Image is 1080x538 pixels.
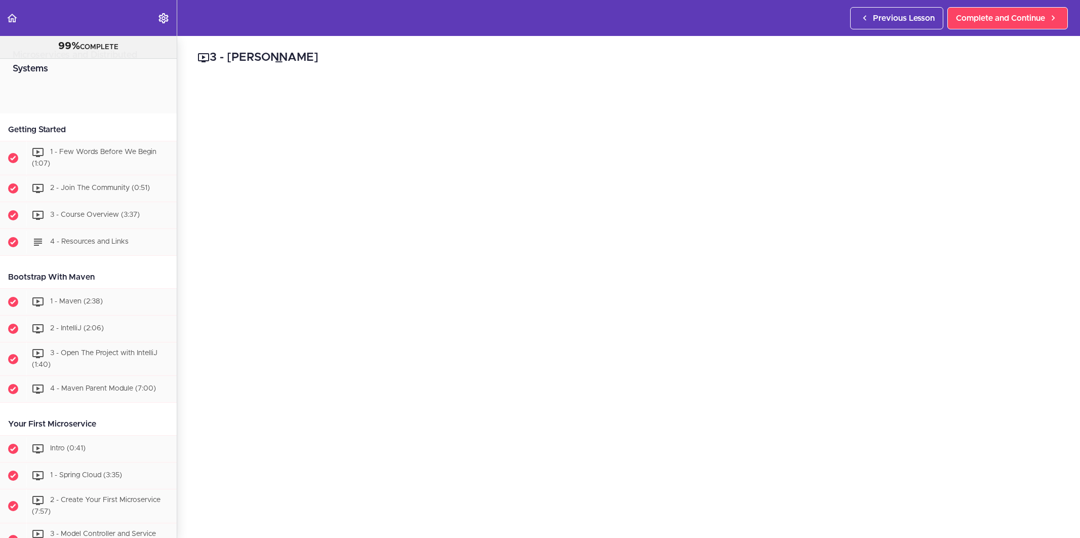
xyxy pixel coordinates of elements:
[50,472,122,479] span: 1 - Spring Cloud (3:35)
[6,12,18,24] svg: Back to course curriculum
[50,298,103,305] span: 1 - Maven (2:38)
[32,350,157,368] span: 3 - Open The Project with IntelliJ (1:40)
[50,238,129,245] span: 4 - Resources and Links
[956,12,1045,24] span: Complete and Continue
[850,7,943,29] a: Previous Lesson
[50,184,150,191] span: 2 - Join The Community (0:51)
[50,445,86,452] span: Intro (0:41)
[50,386,156,393] span: 4 - Maven Parent Module (7:00)
[197,49,1060,66] h2: 3 - [PERSON_NAME]
[32,497,161,516] span: 2 - Create Your First Microservice (7:57)
[873,12,935,24] span: Previous Lesson
[50,211,140,218] span: 3 - Course Overview (3:37)
[157,12,170,24] svg: Settings Menu
[50,325,104,332] span: 2 - IntelliJ (2:06)
[58,41,80,51] span: 99%
[947,7,1068,29] a: Complete and Continue
[13,40,164,53] div: COMPLETE
[32,148,156,167] span: 1 - Few Words Before We Begin (1:07)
